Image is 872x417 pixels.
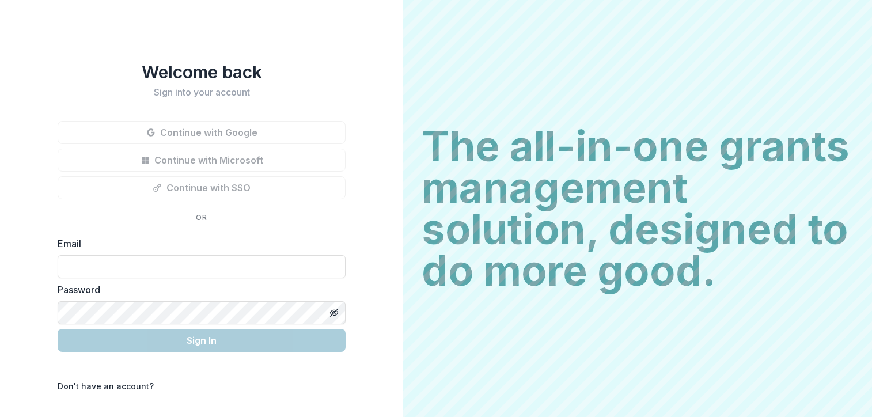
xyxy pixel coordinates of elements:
[58,121,346,144] button: Continue with Google
[58,87,346,98] h2: Sign into your account
[58,329,346,352] button: Sign In
[325,304,343,322] button: Toggle password visibility
[58,176,346,199] button: Continue with SSO
[58,380,154,392] p: Don't have an account?
[58,62,346,82] h1: Welcome back
[58,283,339,297] label: Password
[58,149,346,172] button: Continue with Microsoft
[58,237,339,251] label: Email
